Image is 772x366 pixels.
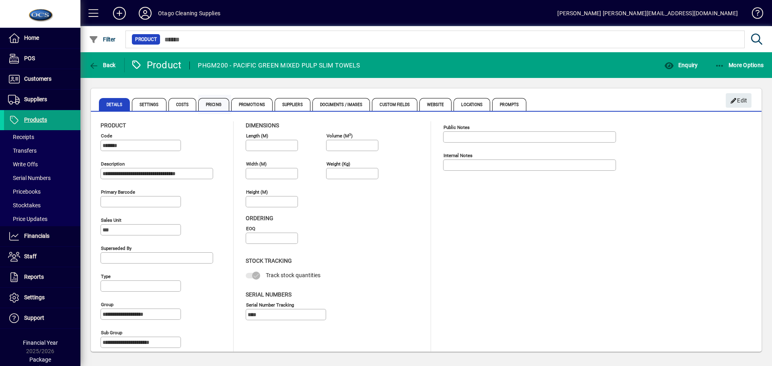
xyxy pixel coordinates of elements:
button: Edit [726,93,751,108]
span: Price Updates [8,216,47,222]
mat-label: Volume (m ) [326,133,353,139]
a: Receipts [4,130,80,144]
button: Filter [87,32,118,47]
span: Custom Fields [372,98,417,111]
span: Customers [24,76,51,82]
mat-label: Weight (Kg) [326,161,350,167]
span: Website [419,98,452,111]
a: Serial Numbers [4,171,80,185]
mat-label: Width (m) [246,161,267,167]
mat-label: Sales unit [101,217,121,223]
div: [PERSON_NAME] [PERSON_NAME][EMAIL_ADDRESS][DOMAIN_NAME] [557,7,738,20]
span: Serial Numbers [246,291,292,298]
span: Transfers [8,147,37,154]
mat-label: Code [101,133,112,139]
span: Financials [24,233,49,239]
a: Price Updates [4,212,80,226]
span: Prompts [492,98,526,111]
span: Product [101,122,126,129]
span: POS [24,55,35,61]
span: Pricing [198,98,229,111]
mat-label: Internal Notes [443,153,472,158]
span: Stocktakes [8,202,41,209]
mat-label: Description [101,161,125,167]
span: Receipts [8,134,34,140]
span: Serial Numbers [8,175,51,181]
span: Details [99,98,130,111]
a: Staff [4,247,80,267]
span: Ordering [246,215,273,221]
span: Settings [24,294,45,301]
span: Package [29,356,51,363]
a: Stocktakes [4,198,80,212]
span: Promotions [231,98,273,111]
span: Locations [454,98,490,111]
span: Write Offs [8,161,38,168]
span: Filter [89,36,116,43]
div: Otago Cleaning Supplies [158,7,220,20]
span: Product [135,35,157,43]
a: Knowledge Base [746,2,762,28]
div: Product [131,59,182,72]
button: Add [107,6,132,20]
a: Home [4,28,80,48]
a: POS [4,49,80,69]
mat-label: Public Notes [443,125,470,130]
a: Write Offs [4,157,80,171]
mat-label: Serial Number tracking [246,302,294,307]
span: Financial Year [23,339,58,346]
span: Documents / Images [312,98,370,111]
mat-label: EOQ [246,226,255,231]
span: Staff [24,253,37,260]
span: More Options [715,62,764,68]
span: Track stock quantities [266,272,320,278]
mat-label: Superseded by [101,245,131,251]
a: Reports [4,267,80,287]
span: Back [89,62,116,68]
mat-label: Group [101,302,113,307]
a: Suppliers [4,90,80,110]
mat-label: Height (m) [246,189,268,195]
span: Settings [132,98,166,111]
a: Settings [4,288,80,308]
span: Suppliers [24,96,47,102]
span: Suppliers [275,98,310,111]
span: Dimensions [246,122,279,129]
mat-label: Sub group [101,330,122,335]
sup: 3 [349,132,351,136]
span: Products [24,117,47,123]
span: Home [24,35,39,41]
a: Transfers [4,144,80,157]
app-page-header-button: Back [80,58,125,72]
mat-label: Primary barcode [101,189,135,195]
a: Pricebooks [4,185,80,198]
div: PHGM200 - PACIFIC GREEN MIXED PULP SLIM TOWELS [198,59,360,72]
a: Financials [4,226,80,246]
button: Profile [132,6,158,20]
button: Back [87,58,118,72]
span: Enquiry [664,62,698,68]
span: Costs [168,98,197,111]
a: Support [4,308,80,328]
button: Enquiry [662,58,700,72]
button: More Options [713,58,766,72]
mat-label: Length (m) [246,133,268,139]
span: Pricebooks [8,188,41,195]
mat-label: Type [101,274,111,279]
span: Edit [730,94,747,107]
span: Stock Tracking [246,258,292,264]
a: Customers [4,69,80,89]
span: Support [24,315,44,321]
span: Reports [24,274,44,280]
